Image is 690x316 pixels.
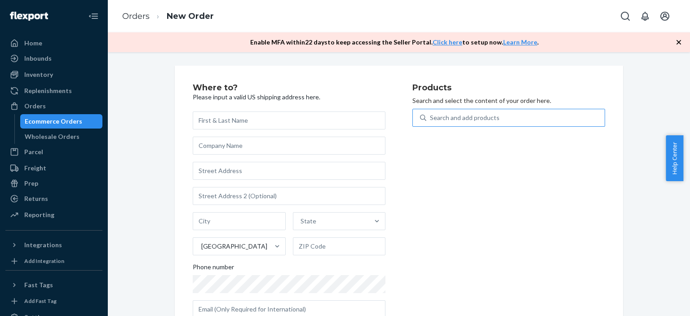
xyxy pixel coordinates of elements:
p: Please input a valid US shipping address here. [193,93,385,102]
a: Click here [433,38,462,46]
input: ZIP Code [293,237,386,255]
img: Flexport logo [10,12,48,21]
div: [GEOGRAPHIC_DATA] [201,242,267,251]
a: Ecommerce Orders [20,114,103,129]
div: Inbounds [24,54,52,63]
button: Integrations [5,238,102,252]
button: Fast Tags [5,278,102,292]
a: Reporting [5,208,102,222]
div: Home [24,39,42,48]
div: Add Integration [24,257,64,265]
a: Home [5,36,102,50]
p: Search and select the content of your order here. [412,96,605,105]
a: Inbounds [5,51,102,66]
div: Reporting [24,210,54,219]
div: Prep [24,179,38,188]
input: Company Name [193,137,385,155]
div: Ecommerce Orders [25,117,82,126]
div: Fast Tags [24,280,53,289]
a: Replenishments [5,84,102,98]
a: Prep [5,176,102,191]
div: Returns [24,194,48,203]
div: Wholesale Orders [25,132,80,141]
a: Returns [5,191,102,206]
h2: Where to? [193,84,385,93]
a: Parcel [5,145,102,159]
input: Street Address 2 (Optional) [193,187,385,205]
div: Add Fast Tag [24,297,57,305]
a: Freight [5,161,102,175]
div: Integrations [24,240,62,249]
input: City [193,212,286,230]
p: Enable MFA within 22 days to keep accessing the Seller Portal. to setup now. . [250,38,539,47]
input: [GEOGRAPHIC_DATA] [200,242,201,251]
span: Phone number [193,263,234,275]
a: Orders [5,99,102,113]
h2: Products [412,84,605,93]
a: New Order [167,11,214,21]
input: First & Last Name [193,111,385,129]
a: Wholesale Orders [20,129,103,144]
button: Open notifications [636,7,654,25]
a: Learn More [503,38,537,46]
a: Inventory [5,67,102,82]
button: Open account menu [656,7,674,25]
div: Orders [24,102,46,111]
button: Close Navigation [84,7,102,25]
button: Open Search Box [616,7,634,25]
a: Add Fast Tag [5,296,102,307]
a: Orders [122,11,150,21]
button: Help Center [666,135,683,181]
input: Street Address [193,162,385,180]
ol: breadcrumbs [115,3,221,30]
div: Search and add products [430,113,500,122]
div: Freight [24,164,46,173]
div: Replenishments [24,86,72,95]
a: Add Integration [5,256,102,267]
div: Inventory [24,70,53,79]
div: State [301,217,316,226]
div: Parcel [24,147,43,156]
